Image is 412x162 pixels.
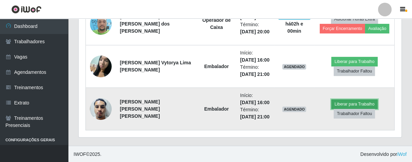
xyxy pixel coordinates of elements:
[120,14,170,34] strong: [PERSON_NAME] [PERSON_NAME] dos [PERSON_NAME]
[240,21,270,35] li: Término:
[90,52,112,81] img: 1738432426405.jpeg
[204,106,229,112] strong: Embalador
[240,106,270,120] li: Término:
[282,107,306,112] span: AGENDADO
[240,64,270,78] li: Término:
[397,151,407,157] a: iWof
[74,151,86,157] span: IWOF
[90,9,112,38] img: 1752592108741.jpeg
[240,57,269,63] time: [DATE] 16:00
[120,60,191,72] strong: [PERSON_NAME] Vytorya Lima [PERSON_NAME]
[90,94,112,123] img: 1753540095654.jpeg
[240,100,269,105] time: [DATE] 16:00
[331,99,377,109] button: Liberar para Trabalho
[11,5,42,14] img: CoreUI Logo
[334,109,375,118] button: Trabalhador Faltou
[320,24,365,33] button: Forçar Encerramento
[282,64,306,69] span: AGENDADO
[120,99,160,119] strong: [PERSON_NAME] [PERSON_NAME] [PERSON_NAME]
[204,64,229,69] strong: Embalador
[240,49,270,64] li: Início:
[365,24,389,33] button: Avaliação
[360,151,407,158] span: Desenvolvido por
[240,92,270,106] li: Início:
[331,57,377,66] button: Liberar para Trabalho
[240,71,269,77] time: [DATE] 21:00
[240,29,269,34] time: [DATE] 20:00
[74,151,101,158] span: © 2025 .
[334,66,375,76] button: Trabalhador Faltou
[331,14,378,24] button: Adicionar Horas Extra
[240,114,269,119] time: [DATE] 21:00
[285,21,303,34] strong: há 02 h e 00 min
